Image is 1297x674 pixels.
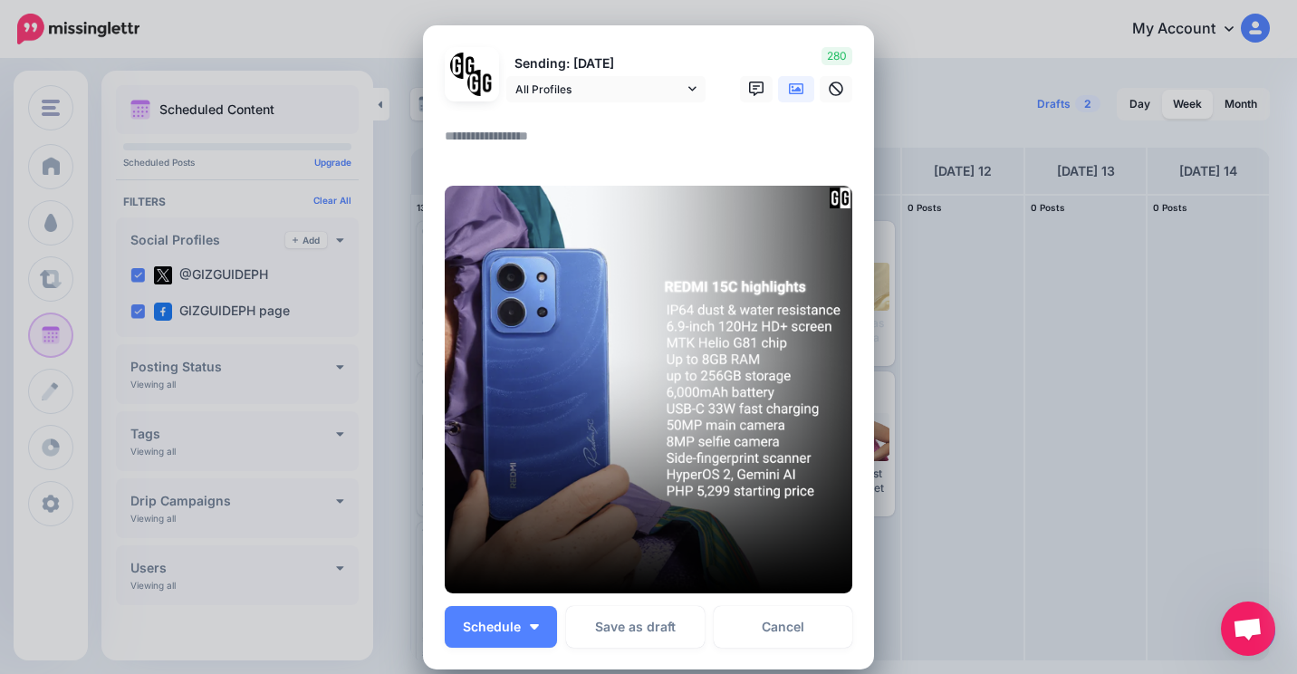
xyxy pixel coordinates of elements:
p: Sending: [DATE] [506,53,706,74]
span: 280 [821,47,852,65]
img: JT5sWCfR-79925.png [467,70,494,96]
a: All Profiles [506,76,706,102]
img: 353459792_649996473822713_4483302954317148903_n-bsa138318.png [450,53,476,79]
span: Schedule [463,621,521,633]
img: L60IB2GNOW669QIINVQQVIX27ZGTK5QZ.png [445,186,852,593]
button: Schedule [445,606,557,648]
a: Cancel [714,606,852,648]
span: All Profiles [515,80,684,99]
button: Save as draft [566,606,705,648]
img: arrow-down-white.png [530,624,539,630]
